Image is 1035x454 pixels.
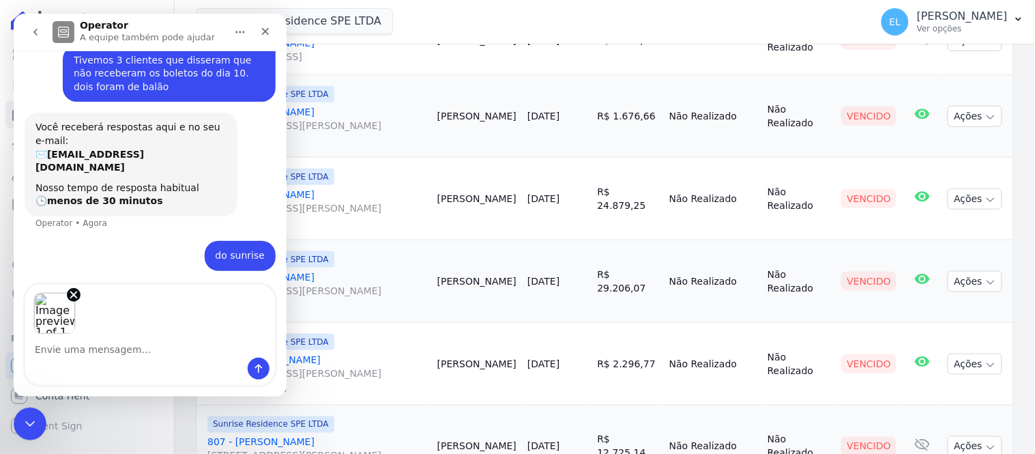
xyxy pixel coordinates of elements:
a: [DATE] [527,111,559,122]
div: Vencido [841,354,896,373]
td: [PERSON_NAME] [432,240,522,323]
td: Não Realizado [762,240,836,323]
td: Não Realizado [664,158,762,240]
td: [PERSON_NAME] [432,323,522,406]
button: Início [214,5,239,31]
b: [EMAIL_ADDRESS][DOMAIN_NAME] [22,135,130,160]
td: [PERSON_NAME] [432,158,522,240]
a: 712 - [PERSON_NAME][STREET_ADDRESS][PERSON_NAME][PERSON_NAME] [207,188,426,229]
img: Image preview 1 of 1 [20,279,62,321]
a: Crédito [5,251,169,279]
td: R$ 24.879,25 [592,158,663,240]
a: [DATE] [527,276,559,287]
a: 412 - [PERSON_NAME][STREET_ADDRESS][PERSON_NAME][PERSON_NAME] [207,270,426,311]
a: Minha Carteira [5,191,169,218]
span: EL [890,17,901,27]
a: Parcelas [5,101,169,128]
a: Lotes [5,131,169,158]
div: Você receberá respostas aqui e no seu e-mail:✉️[EMAIL_ADDRESS][DOMAIN_NAME]Nosso tempo de respost... [11,99,224,203]
td: Não Realizado [664,75,762,158]
button: Sunrise Residence SPE LTDA [196,8,393,34]
div: Fechar [239,5,264,30]
td: R$ 2.296,77 [592,323,663,406]
textarea: Envie uma mensagem... [12,321,261,344]
td: Não Realizado [664,323,762,406]
div: Operator • Agora [22,205,93,214]
div: Vencido [841,107,896,126]
button: Enviar uma mensagem [234,344,256,366]
div: Você receberá respostas aqui e no seu e-mail: ✉️ [22,107,213,160]
button: Ações [948,188,1002,210]
p: Ver opções [917,23,1008,34]
a: 307 - [PERSON_NAME][STREET_ADDRESS][PERSON_NAME][PERSON_NAME] [207,105,426,146]
a: [DATE] [527,193,559,204]
button: Remove image 1 [53,274,67,288]
iframe: Intercom live chat [14,14,287,397]
td: R$ 29.206,07 [592,240,663,323]
td: Não Realizado [762,75,836,158]
a: [DATE] [527,441,559,452]
div: Nosso tempo de resposta habitual 🕒 [22,168,213,195]
button: EL [PERSON_NAME] Ver opções [871,3,1035,41]
a: Contratos [5,71,169,98]
div: do sunrise [202,236,252,249]
a: 1201 - [PERSON_NAME][STREET_ADDRESS][PERSON_NAME][PERSON_NAME] [207,353,426,394]
div: do sunrise [191,227,263,257]
b: menos de 30 minutos [33,182,149,193]
a: Conta Hent [5,382,169,410]
div: Operator diz… [11,99,262,227]
a: [DATE] [527,358,559,369]
div: Erica diz… [11,227,262,274]
span: [STREET_ADDRESS] [207,50,426,63]
div: Image previews [12,271,261,321]
div: Vencido [841,272,896,291]
div: Tivemos 3 clientes que disseram que não receberam os boletos do dia 10. dois foram de balão [60,40,251,81]
span: Sunrise Residence SPE LTDA [207,416,334,433]
a: Transferências [5,221,169,249]
iframe: Intercom live chat [14,408,46,440]
div: Vencido [841,189,896,208]
a: 909 - [PERSON_NAME][STREET_ADDRESS] [207,36,426,63]
td: Não Realizado [762,323,836,406]
span: [STREET_ADDRESS][PERSON_NAME][PERSON_NAME] [207,284,426,311]
div: Plataformas [11,330,163,347]
button: Ações [948,106,1002,127]
a: Negativação [5,281,169,309]
td: Não Realizado [762,158,836,240]
a: Clientes [5,161,169,188]
td: R$ 1.676,66 [592,75,663,158]
span: [STREET_ADDRESS][PERSON_NAME][PERSON_NAME] [207,201,426,229]
button: Ações [948,354,1002,375]
p: [PERSON_NAME] [917,10,1008,23]
div: Erica diz… [11,32,262,100]
span: [STREET_ADDRESS][PERSON_NAME][PERSON_NAME] [207,119,426,146]
span: [STREET_ADDRESS][PERSON_NAME][PERSON_NAME] [207,367,426,394]
a: Recebíveis [5,352,169,380]
button: Ações [948,271,1002,292]
td: Não Realizado [664,240,762,323]
a: Visão Geral [5,41,169,68]
td: [PERSON_NAME] [432,75,522,158]
p: A equipe também pode ajudar [66,17,201,31]
div: Tivemos 3 clientes que disseram que não receberam os boletos do dia 10. dois foram de balão [49,32,262,89]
